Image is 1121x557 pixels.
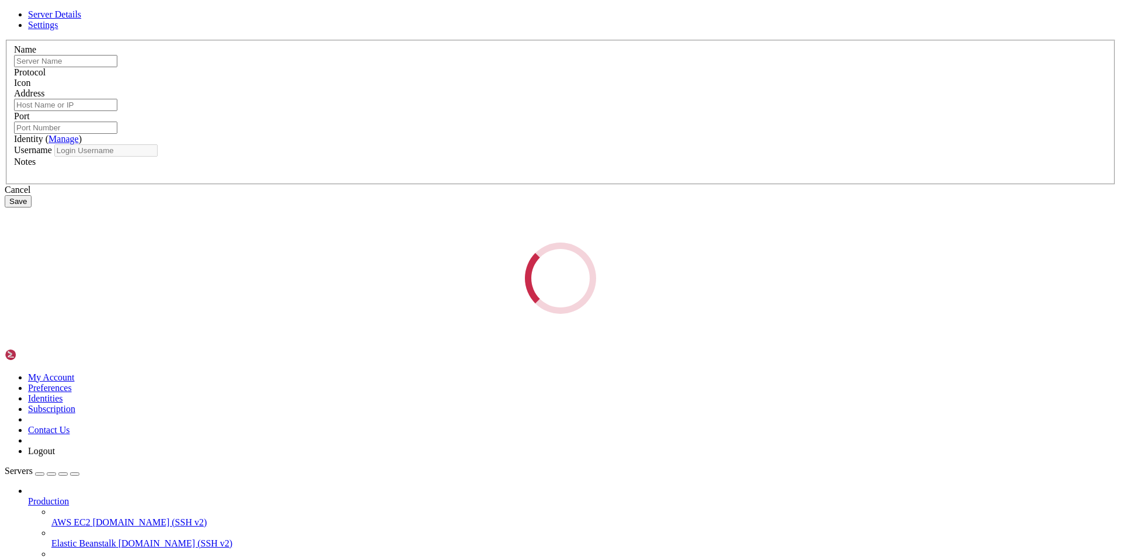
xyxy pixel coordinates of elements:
[28,404,75,414] a: Subscription
[14,122,117,134] input: Port Number
[28,9,81,19] a: Server Details
[14,157,36,167] label: Notes
[14,55,117,67] input: Server Name
[48,134,79,144] a: Manage
[14,111,30,121] label: Port
[51,517,90,527] span: AWS EC2
[28,393,63,403] a: Identities
[51,517,1116,528] a: AWS EC2 [DOMAIN_NAME] (SSH v2)
[28,20,58,30] a: Settings
[14,88,44,98] label: Address
[510,228,610,328] div: Loading...
[14,44,36,54] label: Name
[5,466,33,476] span: Servers
[14,67,46,77] label: Protocol
[5,185,1116,195] div: Cancel
[119,538,233,548] span: [DOMAIN_NAME] (SSH v2)
[14,78,30,88] label: Icon
[51,528,1116,549] li: Elastic Beanstalk [DOMAIN_NAME] (SSH v2)
[51,507,1116,528] li: AWS EC2 [DOMAIN_NAME] (SSH v2)
[5,349,72,361] img: Shellngn
[51,538,116,548] span: Elastic Beanstalk
[5,195,32,207] button: Save
[93,517,207,527] span: [DOMAIN_NAME] (SSH v2)
[54,144,158,157] input: Login Username
[14,99,117,111] input: Host Name or IP
[28,496,69,506] span: Production
[14,145,52,155] label: Username
[51,538,1116,549] a: Elastic Beanstalk [DOMAIN_NAME] (SSH v2)
[28,383,72,393] a: Preferences
[46,134,82,144] span: ( )
[28,425,70,435] a: Contact Us
[28,496,1116,507] a: Production
[28,446,55,456] a: Logout
[5,466,79,476] a: Servers
[28,372,75,382] a: My Account
[14,134,82,144] label: Identity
